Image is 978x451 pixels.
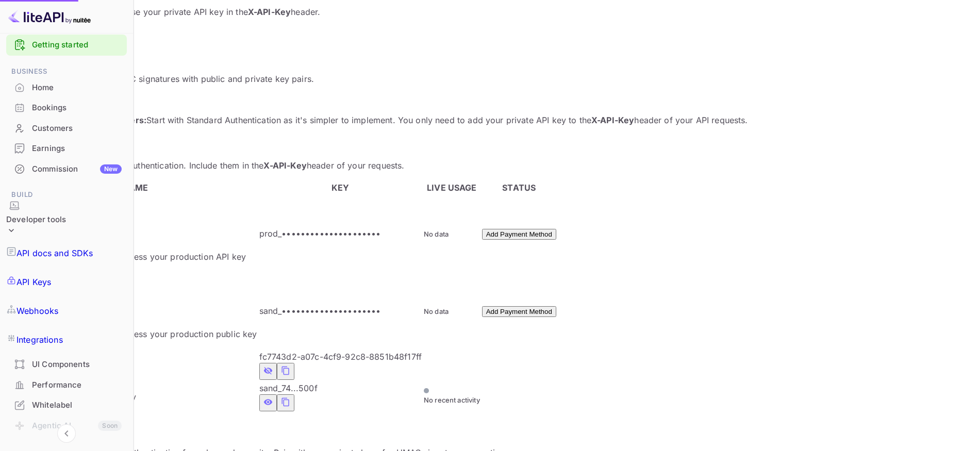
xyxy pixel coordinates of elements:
[6,66,127,77] span: Business
[6,78,127,98] div: Home
[6,159,127,178] a: CommissionNew
[259,181,422,194] th: KEY
[423,181,480,194] th: LIVE USAGE
[6,296,127,325] a: Webhooks
[12,159,966,172] p: Use these keys for Standard Authentication. Include them in the header of your requests.
[6,119,127,138] a: Customers
[14,286,257,294] h6: Production – Public Key
[6,375,127,394] a: Performance
[57,424,76,443] button: Collapse navigation
[482,229,556,240] button: Add Payment Method
[6,214,66,226] div: Developer tools
[12,114,966,126] p: 💡 Start with Standard Authentication as it's simpler to implement. You only need to add your priv...
[6,189,127,201] span: Build
[12,425,966,435] h5: Public API Keys
[12,6,966,18] p: Simple and straightforward. Use your private API key in the header.
[6,375,127,395] div: Performance
[16,333,63,346] p: Integrations
[424,230,449,238] span: No data
[482,181,557,194] th: STATUS
[6,325,127,354] a: Integrations
[6,395,127,414] a: Whitelabel
[32,143,122,155] div: Earnings
[263,160,306,171] strong: X-API-Key
[14,250,257,263] p: Add a payment method to access your production API key
[14,209,257,217] h6: Production Key
[12,138,966,148] h5: Private API Keys
[32,399,122,411] div: Whitelabel
[259,352,422,362] span: fc7743d2-a07c-4cf9-92c8-8851b48f17ff
[32,102,122,114] div: Bookings
[6,395,127,415] div: Whitelabel
[6,98,127,117] a: Bookings
[12,180,558,413] table: private api keys table
[16,276,51,288] p: API Keys
[259,305,422,317] p: sand_•••••••••••••••••••••
[482,306,556,316] a: Add Payment Method
[14,328,257,340] p: Add a payment method to access your production public key
[16,247,93,259] p: API docs and SDKs
[8,8,91,25] img: LiteAPI logo
[248,7,291,17] strong: X-API-Key
[32,123,122,135] div: Customers
[13,181,258,194] th: NAME
[6,35,127,56] div: Getting started
[100,164,122,174] div: New
[6,268,127,296] a: API Keys
[32,39,122,51] a: Getting started
[424,307,449,315] span: No data
[6,139,127,159] div: Earnings
[6,159,127,179] div: CommissionNew
[6,355,127,375] div: UI Components
[424,396,480,404] span: No recent activity
[6,78,127,97] a: Home
[32,379,122,391] div: Performance
[6,355,127,374] a: UI Components
[6,139,127,158] a: Earnings
[482,228,556,239] a: Add Payment Method
[12,73,966,85] p: Enhanced security using HMAC signatures with public and private key pairs.
[12,52,966,60] h6: 🔒 Secure Authentication
[6,201,66,239] div: Developer tools
[259,227,422,240] p: prod_•••••••••••••••••••••
[14,307,257,320] div: Not enabled
[6,119,127,139] div: Customers
[32,163,122,175] div: Commission
[32,359,122,371] div: UI Components
[591,115,634,125] strong: X-API-Key
[16,305,58,317] p: Webhooks
[482,306,556,317] button: Add Payment Method
[259,383,318,393] span: sand_74...500f
[6,239,127,268] a: API docs and SDKs
[14,230,257,242] div: Not enabled
[32,82,122,94] div: Home
[6,98,127,118] div: Bookings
